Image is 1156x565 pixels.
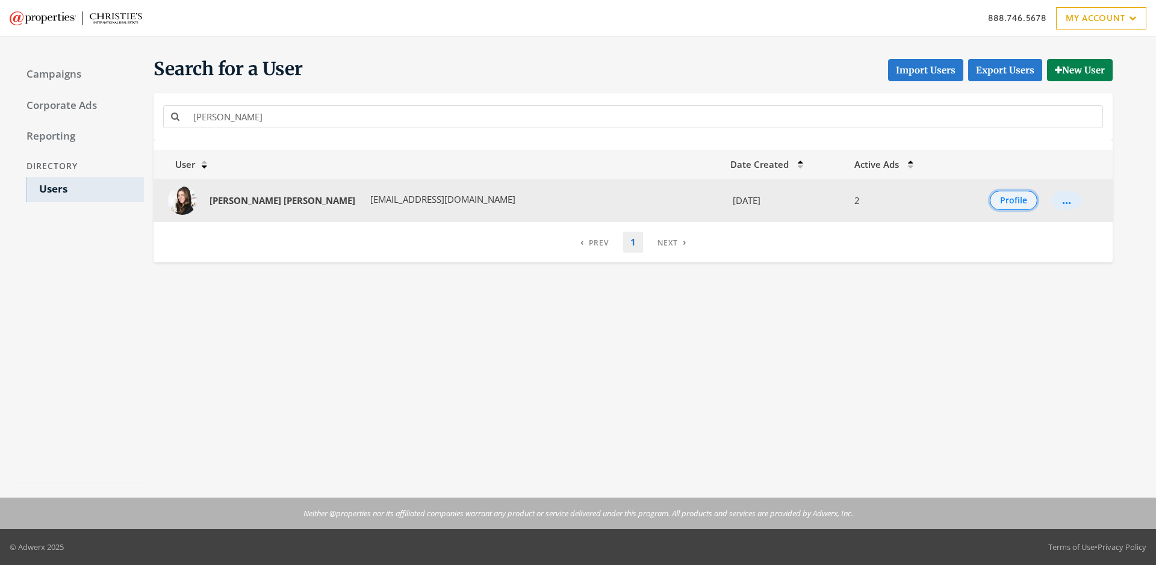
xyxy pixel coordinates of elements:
a: Privacy Policy [1098,542,1146,552]
strong: [PERSON_NAME] [284,194,355,206]
button: New User [1047,59,1113,81]
a: Users [26,177,144,202]
span: [EMAIL_ADDRESS][DOMAIN_NAME] [368,193,515,205]
span: User [161,158,195,170]
i: Search for a name or email address [171,112,179,121]
div: Directory [14,155,144,178]
td: [DATE] [723,179,847,222]
a: Corporate Ads [14,93,144,119]
p: © Adwerx 2025 [10,541,64,553]
nav: pagination [573,232,694,253]
img: Adwerx [10,11,142,25]
p: Neither @properties nor its affiliated companies warrant any product or service delivered under t... [303,507,853,519]
a: Reporting [14,124,144,149]
button: ... [1052,191,1081,209]
input: Search for a name or email address [186,105,1103,128]
td: 2 [847,179,949,222]
a: Terms of Use [1048,542,1095,552]
div: • [1048,541,1146,553]
a: My Account [1056,7,1146,29]
div: ... [1062,200,1071,201]
a: Campaigns [14,62,144,87]
a: Export Users [968,59,1042,81]
span: Active Ads [854,158,899,170]
button: Profile [990,191,1037,210]
span: Date Created [730,158,789,170]
a: 1 [623,232,643,253]
img: Nicole Dahl profile [168,186,197,215]
button: Import Users [888,59,963,81]
a: [PERSON_NAME] [PERSON_NAME] [202,190,363,212]
a: 888.746.5678 [988,11,1046,24]
span: Search for a User [154,57,303,81]
strong: [PERSON_NAME] [210,194,281,206]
